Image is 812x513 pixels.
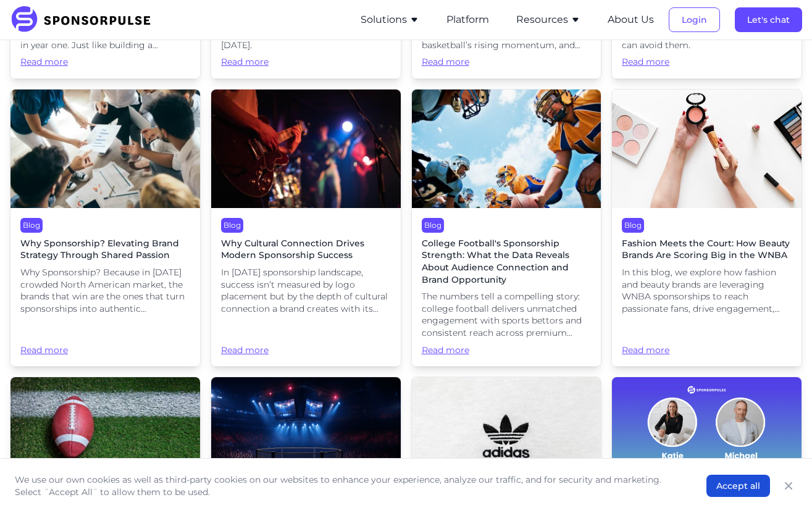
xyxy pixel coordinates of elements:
iframe: Chat Widget [750,454,812,513]
img: Image by Curated Lifestyle courtesy of Unsplash [612,90,802,208]
span: In [DATE] sponsorship landscape, success isn’t measured by logo placement but by the depth of cul... [221,267,391,315]
span: Read more [20,320,190,356]
img: Photo by Getty Images courtesy of Unsplash [10,90,200,208]
span: Why Sponsorship? Because in [DATE] crowded North American market, the brands that win are the one... [20,267,190,315]
button: Accept all [706,475,770,497]
p: We use our own cookies as well as third-party cookies on our websites to enhance your experience,... [15,473,682,498]
a: BlogWhy Cultural Connection Drives Modern Sponsorship SuccessIn [DATE] sponsorship landscape, suc... [211,89,401,367]
span: Read more [20,56,190,69]
span: Read more [622,320,792,356]
span: Read more [422,344,592,357]
button: Resources [516,12,580,27]
button: Solutions [361,12,419,27]
img: Katie Cheesbrough and Michael Miller Join SponsorPulse to Accelerate Strategic Services [612,377,802,496]
span: Read more [622,56,792,69]
button: About Us [608,12,654,27]
a: About Us [608,14,654,25]
button: Login [669,7,720,32]
button: Platform [446,12,489,27]
span: Fashion Meets the Court: How Beauty Brands Are Scoring Big in the WNBA [622,238,792,262]
img: Neza Dolmo courtesy of Unsplash [211,90,401,208]
span: College Football's Sponsorship Strength: What the Data Reveals About Audience Connection and Bran... [422,238,592,286]
img: SponsorPulse [10,6,160,33]
div: Blog [221,218,243,233]
span: Why Sponsorship? Elevating Brand Strategy Through Shared Passion [20,238,190,262]
span: In this blog, we explore how fashion and beauty brands are leveraging WNBA sponsorships to reach ... [622,267,792,315]
img: Christian Wiediger, courtesy of Unsplash [412,377,601,496]
a: BlogCollege Football's Sponsorship Strength: What the Data Reveals About Audience Connection and ... [411,89,602,367]
span: Why Cultural Connection Drives Modern Sponsorship Success [221,238,391,262]
span: The numbers tell a compelling story: college football delivers unmatched engagement with sports b... [422,291,592,339]
a: Let's chat [735,14,802,25]
a: Platform [446,14,489,25]
div: Blog [20,218,43,233]
button: Let's chat [735,7,802,32]
a: BlogFashion Meets the Court: How Beauty Brands Are Scoring Big in the WNBAIn this blog, we explor... [611,89,802,367]
a: Login [669,14,720,25]
a: BlogWhy Sponsorship? Elevating Brand Strategy Through Shared PassionWhy Sponsorship? Because in [... [10,89,201,367]
span: Read more [221,56,391,69]
img: Getty Images courtesy of Unsplash [10,377,200,496]
img: Getty Images courtesy of Unsplash [412,90,601,208]
div: Blog [422,218,444,233]
span: Read more [221,320,391,356]
img: AI generated image [211,377,401,496]
div: Blog [622,218,644,233]
span: Read more [422,56,592,69]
